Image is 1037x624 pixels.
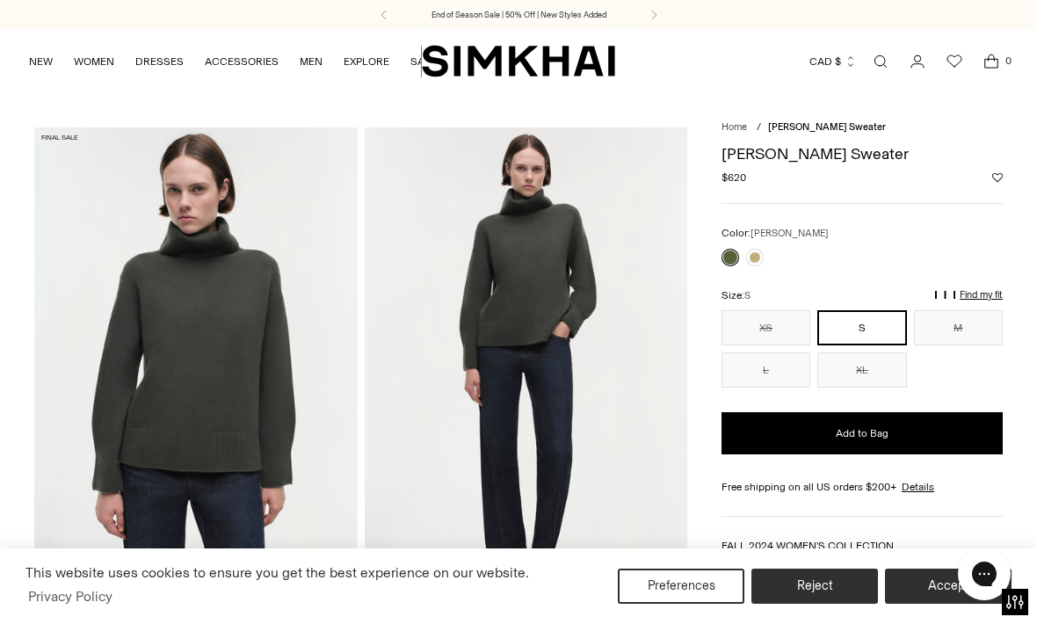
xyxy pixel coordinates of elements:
[1000,53,1016,69] span: 0
[751,228,829,239] span: [PERSON_NAME]
[768,121,886,133] span: [PERSON_NAME] Sweater
[135,42,184,81] a: DRESSES
[744,290,751,301] span: S
[817,310,906,345] button: S
[900,44,935,79] a: Go to the account page
[949,541,1019,606] iframe: Gorgias live chat messenger
[751,569,878,604] button: Reject
[410,42,437,81] a: SALE
[722,121,747,133] a: Home
[722,412,1003,454] button: Add to Bag
[722,310,810,345] button: XS
[422,44,615,78] a: SIMKHAI
[937,44,972,79] a: Wishlist
[34,127,358,612] img: Katy Cashmere Sweater
[836,426,888,441] span: Add to Bag
[29,42,53,81] a: NEW
[344,42,389,81] a: EXPLORE
[885,569,1012,604] button: Accept
[722,540,894,552] a: FALL 2024 WOMEN'S COLLECTION
[365,127,688,612] img: Katy Cashmere Sweater
[722,170,746,185] span: $620
[722,225,829,242] label: Color:
[809,42,857,81] button: CAD $
[300,42,323,81] a: MEN
[25,584,115,610] a: Privacy Policy (opens in a new tab)
[618,569,744,604] button: Preferences
[74,42,114,81] a: WOMEN
[431,9,606,21] a: End of Season Sale | 50% Off | New Styles Added
[757,120,761,135] div: /
[974,44,1009,79] a: Open cart modal
[817,352,906,388] button: XL
[992,172,1003,183] button: Add to Wishlist
[722,352,810,388] button: L
[205,42,279,81] a: ACCESSORIES
[722,146,1003,162] h1: [PERSON_NAME] Sweater
[902,479,934,495] a: Details
[722,120,1003,135] nav: breadcrumbs
[863,44,898,79] a: Open search modal
[914,310,1003,345] button: M
[25,564,529,581] span: This website uses cookies to ensure you get the best experience on our website.
[722,479,1003,495] div: Free shipping on all US orders $200+
[722,287,751,304] label: Size:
